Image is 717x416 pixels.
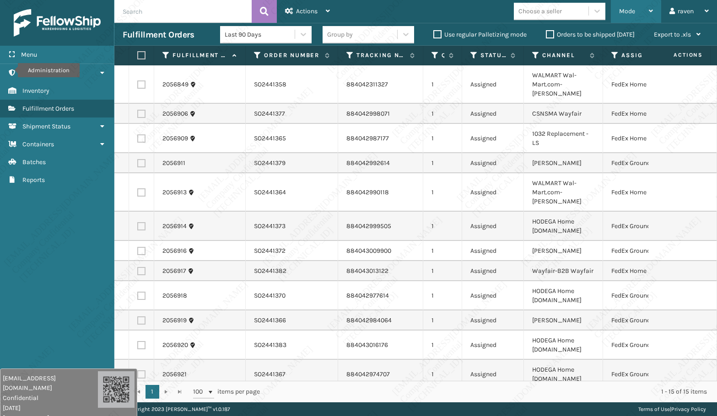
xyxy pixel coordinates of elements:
[346,188,389,196] a: 884042990118
[462,212,524,241] td: Assigned
[225,30,296,39] div: Last 90 Days
[246,65,338,104] td: SO2441358
[524,261,603,281] td: Wayfair-B2B Wayfair
[22,105,74,112] span: Fulfillment Orders
[524,173,603,212] td: WALMART Wal-Mart.com-[PERSON_NAME]
[273,387,707,396] div: 1 - 15 of 15 items
[162,341,188,350] a: 2056920
[524,331,603,360] td: HODEGA Home [DOMAIN_NAME]
[22,87,49,95] span: Inventory
[423,153,462,173] td: 1
[146,385,159,399] a: 1
[162,370,187,379] a: 2056921
[22,158,46,166] span: Batches
[162,246,187,256] a: 2056916
[22,140,54,148] span: Containers
[524,360,603,389] td: HODEGA Home [DOMAIN_NAME]
[462,310,524,331] td: Assigned
[423,241,462,261] td: 1
[603,153,690,173] td: FedEx Ground
[671,406,706,412] a: Privacy Policy
[346,222,391,230] a: 884042999505
[546,31,635,38] label: Orders to be shipped [DATE]
[14,9,101,37] img: logo
[423,104,462,124] td: 1
[162,159,185,168] a: 2056911
[524,65,603,104] td: WALMART Wal-Mart.com-[PERSON_NAME]
[346,370,390,378] a: 884042974707
[246,212,338,241] td: SO2441373
[462,104,524,124] td: Assigned
[423,65,462,104] td: 1
[296,7,318,15] span: Actions
[162,188,187,197] a: 2056913
[123,29,194,40] h3: Fulfillment Orders
[603,124,690,153] td: FedEx Home Delivery
[246,241,338,261] td: SO2441372
[423,281,462,310] td: 1
[638,406,670,412] a: Terms of Use
[603,173,690,212] td: FedEx Home Delivery
[603,281,690,310] td: FedEx Ground
[22,123,70,130] span: Shipment Status
[442,51,444,59] label: Quantity
[619,7,635,15] span: Mode
[603,212,690,241] td: FedEx Ground
[524,104,603,124] td: CSNSMA Wayfair
[346,80,388,88] a: 884042311327
[423,173,462,212] td: 1
[524,241,603,261] td: [PERSON_NAME]
[264,51,320,59] label: Order Number
[346,159,390,167] a: 884042992614
[125,402,230,416] p: Copyright 2023 [PERSON_NAME]™ v 1.0.187
[246,104,338,124] td: SO2441377
[346,247,391,255] a: 884043009900
[524,310,603,331] td: [PERSON_NAME]
[193,385,260,399] span: items per page
[162,134,188,143] a: 2056909
[462,153,524,173] td: Assigned
[603,241,690,261] td: FedEx Ground
[462,331,524,360] td: Assigned
[356,51,405,59] label: Tracking Number
[462,173,524,212] td: Assigned
[518,6,562,16] div: Choose a seller
[3,373,98,393] span: [EMAIL_ADDRESS][DOMAIN_NAME]
[162,109,188,118] a: 2056906
[246,331,338,360] td: SO2441383
[524,212,603,241] td: HODEGA Home [DOMAIN_NAME]
[524,124,603,153] td: 1032 Replacement - LS
[462,124,524,153] td: Assigned
[3,393,98,403] span: Confidential
[603,331,690,360] td: FedEx Ground
[346,341,388,349] a: 884043016176
[246,173,338,212] td: SO2441364
[638,402,706,416] div: |
[193,387,207,396] span: 100
[654,31,691,38] span: Export to .xls
[423,360,462,389] td: 1
[603,310,690,331] td: FedEx Ground
[423,124,462,153] td: 1
[423,310,462,331] td: 1
[346,267,388,275] a: 884043013122
[346,134,389,142] a: 884042987177
[162,316,187,325] a: 2056919
[246,310,338,331] td: SO2441366
[524,281,603,310] td: HODEGA Home [DOMAIN_NAME]
[346,292,389,299] a: 884042977614
[462,281,524,310] td: Assigned
[246,124,338,153] td: SO2441365
[22,69,66,77] span: Administration
[423,331,462,360] td: 1
[21,51,37,59] span: Menu
[645,48,708,63] span: Actions
[423,212,462,241] td: 1
[327,30,353,39] div: Group by
[603,360,690,389] td: FedEx Ground
[462,360,524,389] td: Assigned
[462,65,524,104] td: Assigned
[173,51,228,59] label: Fulfillment Order Id
[246,281,338,310] td: SO2441370
[542,51,585,59] label: Channel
